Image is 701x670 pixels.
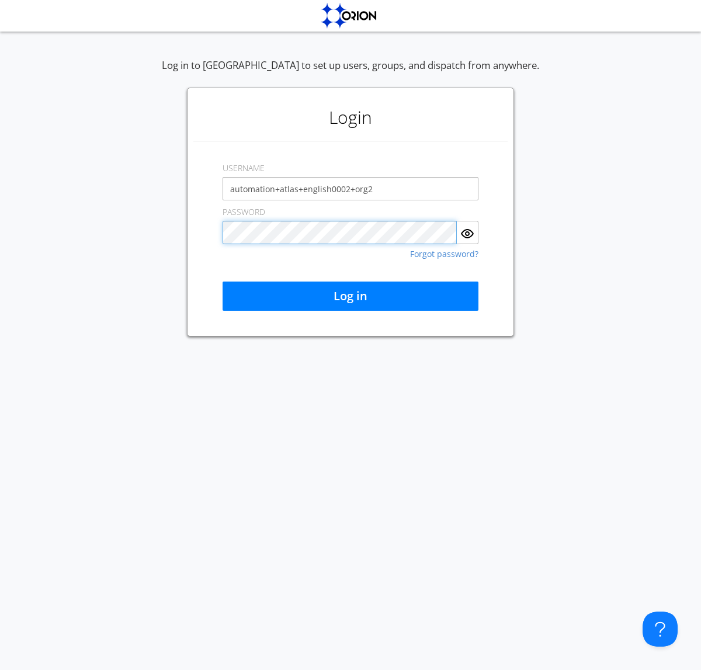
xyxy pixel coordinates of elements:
[223,206,265,218] label: PASSWORD
[223,282,478,311] button: Log in
[162,58,539,88] div: Log in to [GEOGRAPHIC_DATA] to set up users, groups, and dispatch from anywhere.
[410,250,478,258] a: Forgot password?
[223,162,265,174] label: USERNAME
[193,94,508,141] h1: Login
[643,612,678,647] iframe: Toggle Customer Support
[457,221,478,244] button: Show Password
[223,221,457,244] input: Password
[460,227,474,241] img: eye.svg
